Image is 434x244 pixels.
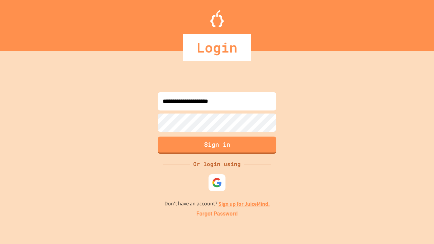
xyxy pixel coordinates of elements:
a: Sign up for JuiceMind. [218,200,270,207]
div: Login [183,34,251,61]
div: Or login using [190,160,244,168]
p: Don't have an account? [164,200,270,208]
a: Forgot Password [196,210,238,218]
img: Logo.svg [210,10,224,27]
img: google-icon.svg [212,178,222,188]
button: Sign in [158,137,276,154]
